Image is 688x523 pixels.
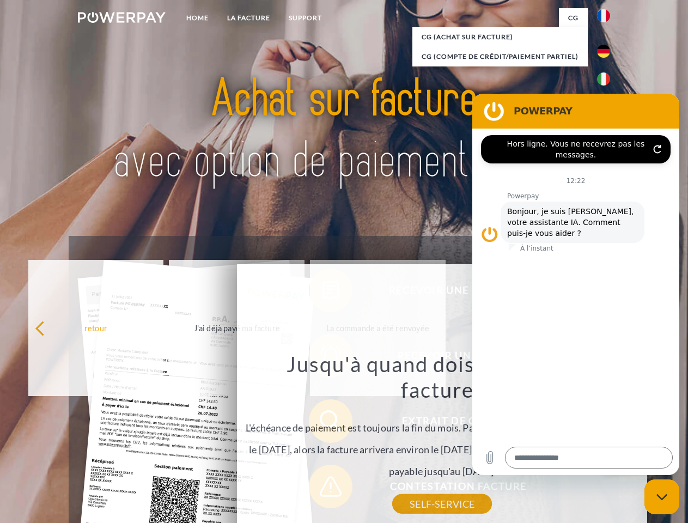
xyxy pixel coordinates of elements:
a: CG (Compte de crédit/paiement partiel) [412,47,588,66]
img: title-powerpay_fr.svg [104,52,584,209]
img: de [597,45,610,58]
div: J'ai déjà payé ma facture [175,320,298,335]
a: LA FACTURE [218,8,279,28]
div: retour [35,320,157,335]
a: Home [177,8,218,28]
a: SELF-SERVICE [392,494,492,514]
img: fr [597,9,610,22]
a: CG (achat sur facture) [412,27,588,47]
a: CG [559,8,588,28]
iframe: Bouton de lancement de la fenêtre de messagerie, conversation en cours [644,479,679,514]
iframe: Fenêtre de messagerie [472,94,679,475]
img: it [597,72,610,86]
div: L'échéance de paiement est toujours la fin du mois. Par exemple, si la commande a été passée le [... [243,351,641,504]
h3: Jusqu'à quand dois-je payer ma facture? [243,351,641,403]
a: Support [279,8,331,28]
img: logo-powerpay-white.svg [78,12,166,23]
